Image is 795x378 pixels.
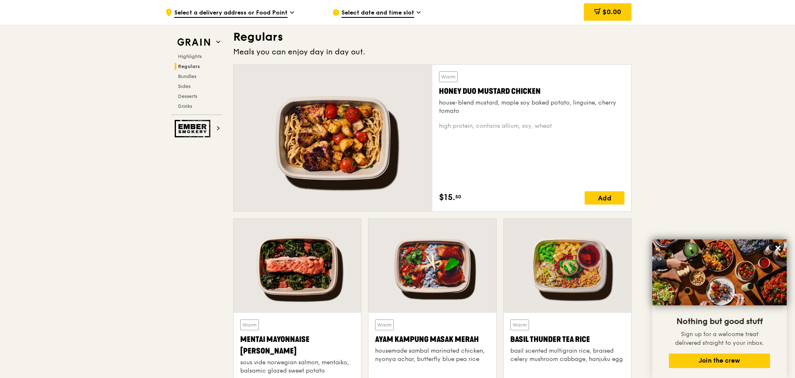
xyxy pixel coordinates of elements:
span: Sign up for a welcome treat delivered straight to your inbox. [675,331,764,346]
button: Join the crew [669,354,770,368]
div: Basil Thunder Tea Rice [510,334,624,345]
span: Select date and time slot [341,9,414,18]
div: Warm [510,319,529,330]
img: Ember Smokery web logo [175,120,213,137]
button: Close [771,241,785,255]
span: Nothing but good stuff [676,317,763,327]
span: Highlights [178,54,202,59]
span: Select a delivery address or Food Point [174,9,288,18]
div: Add [585,191,624,205]
div: sous vide norwegian salmon, mentaiko, balsamic glazed sweet potato [240,358,354,375]
div: Meals you can enjoy day in day out. [233,46,632,58]
span: $15. [439,191,455,204]
span: Bundles [178,73,196,79]
span: Desserts [178,93,197,99]
div: Mentai Mayonnaise [PERSON_NAME] [240,334,354,357]
div: Warm [439,71,458,82]
div: housemade sambal marinated chicken, nyonya achar, butterfly blue pea rice [375,347,489,363]
img: Grain web logo [175,35,213,50]
span: Regulars [178,63,200,69]
div: Ayam Kampung Masak Merah [375,334,489,345]
span: 50 [455,193,461,200]
span: Sides [178,83,190,89]
div: Warm [240,319,259,330]
span: Drinks [178,103,192,109]
img: DSC07876-Edit02-Large.jpeg [652,239,787,305]
span: $0.00 [602,8,621,16]
div: basil scented multigrain rice, braised celery mushroom cabbage, hanjuku egg [510,347,624,363]
div: Honey Duo Mustard Chicken [439,85,624,97]
div: Warm [375,319,394,330]
h3: Regulars [233,29,632,44]
div: high protein, contains allium, soy, wheat [439,122,624,130]
div: house-blend mustard, maple soy baked potato, linguine, cherry tomato [439,99,624,115]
